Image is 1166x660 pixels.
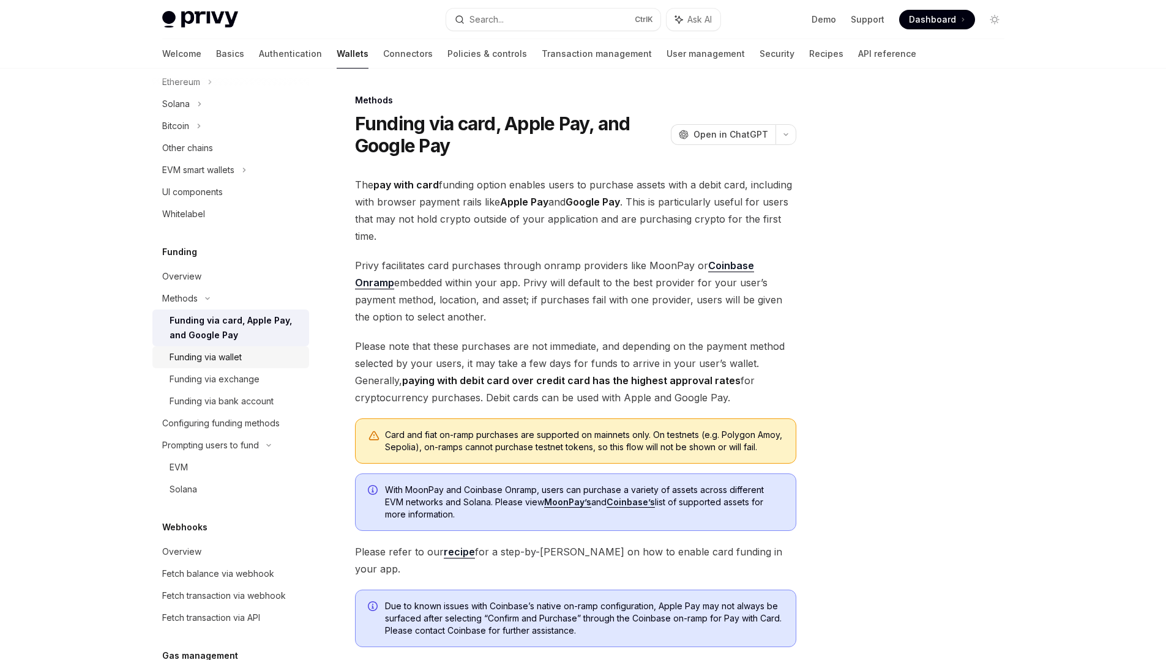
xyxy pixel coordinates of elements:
svg: Warning [368,430,380,442]
a: Funding via wallet [152,346,309,368]
span: Due to known issues with Coinbase’s native on-ramp configuration, Apple Pay may not always be sur... [385,600,783,637]
a: Funding via exchange [152,368,309,390]
div: UI components [162,185,223,199]
span: Dashboard [909,13,956,26]
a: EVM [152,456,309,478]
a: Connectors [383,39,433,69]
button: Search...CtrlK [446,9,660,31]
div: Configuring funding methods [162,416,280,431]
a: Funding via bank account [152,390,309,412]
div: Solana [162,97,190,111]
div: Whitelabel [162,207,205,221]
h5: Webhooks [162,520,207,535]
a: API reference [858,39,916,69]
strong: Google Pay [566,196,620,208]
a: Authentication [259,39,322,69]
a: User management [667,39,745,69]
a: Recipes [809,39,843,69]
div: Fetch balance via webhook [162,566,274,581]
svg: Info [368,601,380,614]
div: Funding via card, Apple Pay, and Google Pay [170,313,302,343]
div: Overview [162,269,201,284]
span: Privy facilitates card purchases through onramp providers like MoonPay or embedded within your ap... [355,257,796,325]
a: Whitelabel [152,203,309,225]
svg: Info [368,485,380,497]
div: EVM smart wallets [162,163,234,177]
a: Fetch transaction via webhook [152,585,309,607]
span: Please refer to our for a step-by-[PERSON_NAME] on how to enable card funding in your app. [355,543,796,577]
strong: Apple Pay [500,196,548,208]
strong: pay with card [373,179,439,191]
strong: paying with debit card over credit card has the highest approval rates [402,374,741,387]
div: Fetch transaction via API [162,610,260,625]
div: Overview [162,544,201,559]
a: Support [851,13,884,26]
a: Configuring funding methods [152,412,309,434]
a: Demo [812,13,836,26]
a: Policies & controls [447,39,527,69]
a: UI components [152,181,309,203]
button: Open in ChatGPT [671,124,775,145]
a: recipe [444,546,475,558]
span: Ask AI [687,13,712,26]
a: Dashboard [899,10,975,29]
div: Bitcoin [162,119,189,133]
div: Search... [469,12,504,27]
a: MoonPay’s [544,497,591,508]
div: Fetch transaction via webhook [162,588,286,603]
a: Fetch balance via webhook [152,563,309,585]
a: Wallets [337,39,368,69]
span: The funding option enables users to purchase assets with a debit card, including with browser pay... [355,176,796,245]
span: With MoonPay and Coinbase Onramp, users can purchase a variety of assets across different EVM net... [385,484,783,521]
div: Methods [355,94,796,106]
div: Funding via wallet [170,350,242,365]
h5: Funding [162,245,197,259]
div: Prompting users to fund [162,438,259,453]
a: Solana [152,478,309,500]
span: Open in ChatGPT [693,128,768,141]
div: Card and fiat on-ramp purchases are supported on mainnets only. On testnets (e.g. Polygon Amoy, S... [385,429,783,453]
span: Please note that these purchases are not immediate, and depending on the payment method selected ... [355,338,796,406]
div: EVM [170,460,188,475]
a: Transaction management [542,39,652,69]
button: Ask AI [667,9,720,31]
a: Coinbase’s [607,497,655,508]
a: Basics [216,39,244,69]
div: Other chains [162,141,213,155]
span: Ctrl K [635,15,653,24]
div: Solana [170,482,197,497]
a: Other chains [152,137,309,159]
button: Toggle dark mode [985,10,1004,29]
a: Overview [152,541,309,563]
a: Fetch transaction via API [152,607,309,629]
div: Funding via exchange [170,372,260,387]
a: Overview [152,265,309,287]
div: Funding via bank account [170,394,274,409]
div: Methods [162,291,198,306]
a: Security [760,39,794,69]
a: Welcome [162,39,201,69]
h1: Funding via card, Apple Pay, and Google Pay [355,113,666,157]
img: light logo [162,11,238,28]
a: Funding via card, Apple Pay, and Google Pay [152,310,309,346]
